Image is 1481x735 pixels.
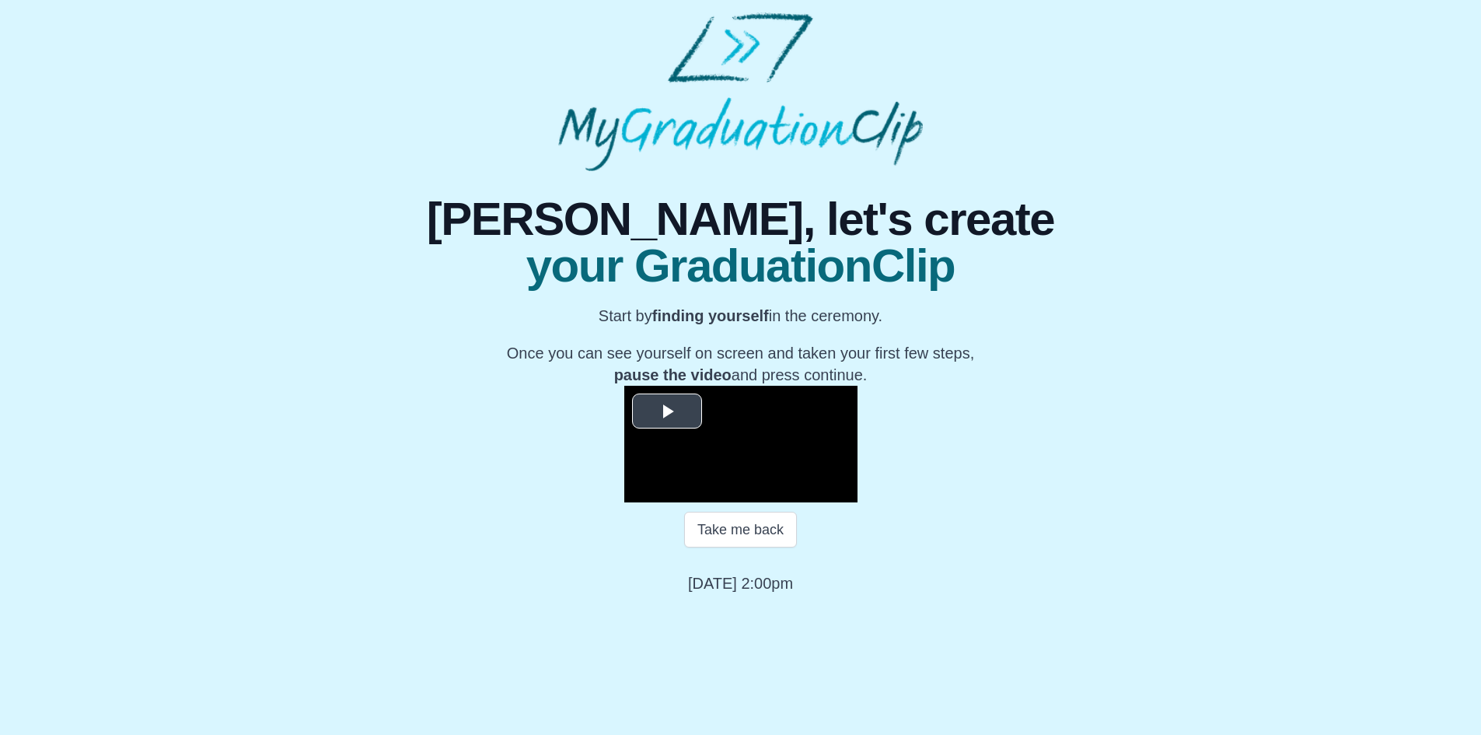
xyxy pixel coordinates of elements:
b: pause the video [614,366,732,383]
div: Video Player [624,386,858,502]
p: Start by in the ceremony. [442,305,1039,327]
button: Play Video [632,394,702,429]
b: finding yourself [652,307,769,324]
span: [PERSON_NAME], let's create [427,196,1054,243]
img: MyGraduationClip [558,12,922,171]
span: your GraduationClip [427,243,1054,289]
p: Once you can see yourself on screen and taken your first few steps, and press continue. [442,342,1039,386]
button: Take me back [684,512,797,548]
p: [DATE] 2:00pm [688,572,793,594]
